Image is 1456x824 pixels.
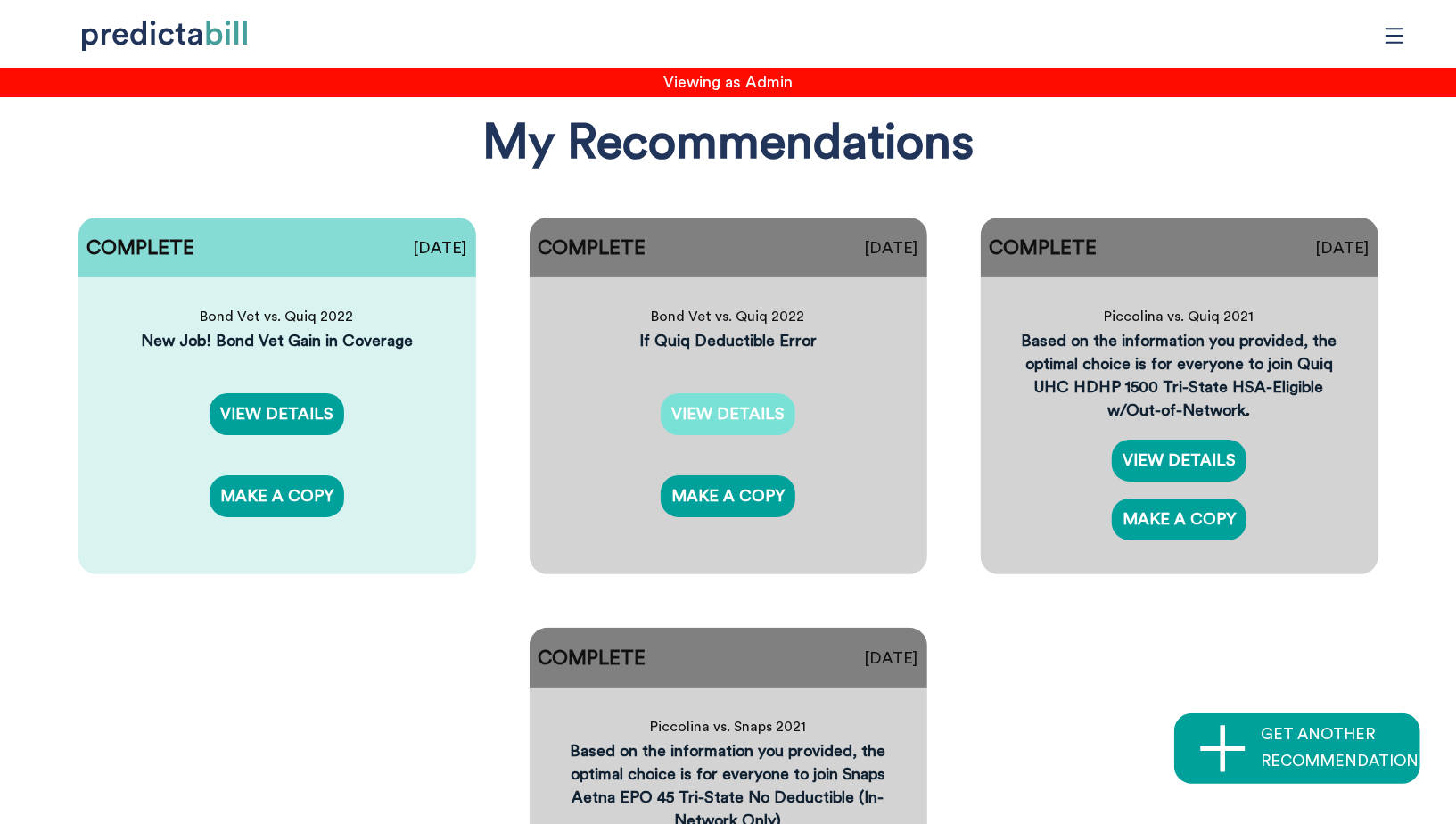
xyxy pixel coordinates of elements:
[87,238,195,258] p: COMPLETE
[1017,329,1340,422] div: Based on the information you provided, the optimal choice is for everyone to join Quiq UHC HDHP 1...
[650,719,806,735] p: Piccolina vs. Snaps 2021
[414,240,467,256] p: [DATE]
[566,329,889,352] div: If Quiq Deductible Error
[1316,240,1370,256] p: [DATE]
[661,393,795,435] a: VIEW DETAILS
[210,393,344,435] a: VIEW DETAILS
[661,475,795,517] a: MAKE A COPY
[1112,499,1246,540] a: MAKE A COPY
[1261,721,1375,748] p: GET ANOTHER
[865,650,918,666] p: [DATE]
[1112,440,1246,482] a: VIEW DETAILS
[990,238,1098,258] p: COMPLETE
[1105,309,1254,325] p: Piccolina vs. Quiq 2021
[539,238,646,258] p: COMPLETE
[1261,748,1419,775] p: RECOMMENDATION
[1378,19,1411,53] span: menu
[210,475,344,517] a: MAKE A COPY
[539,648,646,668] p: COMPLETE
[115,329,438,352] div: New Job! Bond Vet Gain in Coverage
[652,309,805,325] p: Bond Vet vs. Quiq 2022
[201,309,354,325] p: Bond Vet vs. Quiq 2022
[482,109,974,177] h1: My Recommendations
[1185,720,1261,778] span: plus
[865,240,918,256] p: [DATE]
